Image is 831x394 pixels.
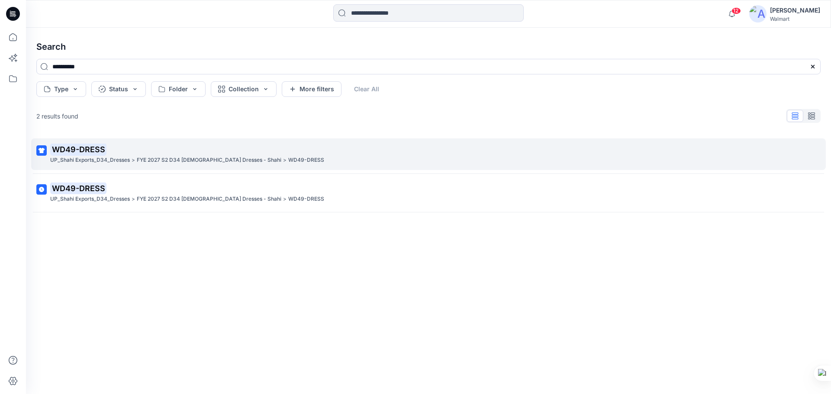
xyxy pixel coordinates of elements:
div: Walmart [770,16,820,22]
p: FYE 2027 S2 D34 Ladies Dresses - Shahi [137,195,281,204]
span: 12 [731,7,741,14]
button: Type [36,81,86,97]
button: Collection [211,81,277,97]
mark: WD49-DRESS [50,143,106,155]
p: FYE 2027 S2 D34 Ladies Dresses - Shahi [137,156,281,165]
a: WD49-DRESSUP_Shahi Exports_D34_Dresses>FYE 2027 S2 D34 [DEMOGRAPHIC_DATA] Dresses - Shahi>WD49-DRESS [31,138,826,170]
mark: WD49-DRESS [50,182,106,194]
p: > [132,195,135,204]
p: UP_Shahi Exports_D34_Dresses [50,156,130,165]
p: > [283,195,287,204]
a: WD49-DRESSUP_Shahi Exports_D34_Dresses>FYE 2027 S2 D34 [DEMOGRAPHIC_DATA] Dresses - Shahi>WD49-DRESS [31,177,826,209]
p: WD49-DRESS [288,156,324,165]
img: avatar [749,5,767,22]
button: More filters [282,81,341,97]
p: > [283,156,287,165]
button: Folder [151,81,206,97]
button: Status [91,81,146,97]
div: [PERSON_NAME] [770,5,820,16]
h4: Search [29,35,828,59]
p: > [132,156,135,165]
p: WD49-DRESS [288,195,324,204]
p: 2 results found [36,112,78,121]
p: UP_Shahi Exports_D34_Dresses [50,195,130,204]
